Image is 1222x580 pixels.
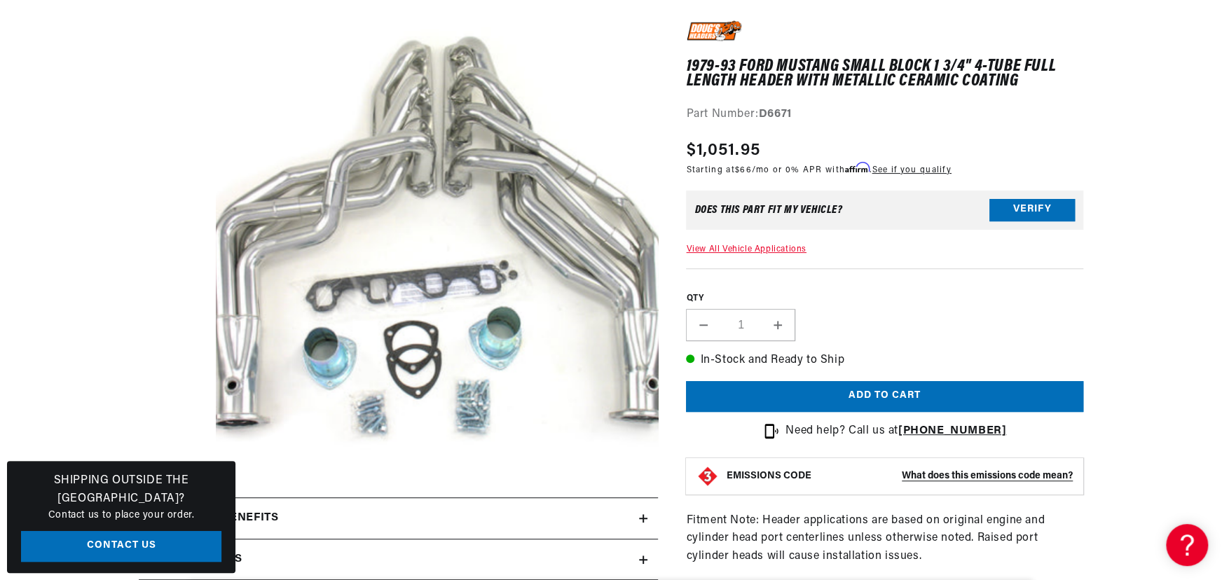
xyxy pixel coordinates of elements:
[686,20,1083,576] div: Fitment Note: Header applications are based on original engine and cylinder head port centerlines...
[989,199,1075,221] button: Verify
[759,109,792,120] strong: D6671
[686,138,760,163] span: $1,051.95
[845,163,870,173] span: Affirm
[686,381,1083,413] button: Add to cart
[139,20,658,469] media-gallery: Gallery Viewer
[21,531,221,562] a: Contact Us
[694,205,842,216] div: Does This part fit My vehicle?
[872,166,951,174] a: See if you qualify - Learn more about Affirm Financing (opens in modal)
[686,245,806,254] a: View All Vehicle Applications
[21,472,221,508] h3: Shipping Outside the [GEOGRAPHIC_DATA]?
[686,163,951,177] p: Starting at /mo or 0% APR with .
[735,166,752,174] span: $66
[902,471,1073,481] strong: What does this emissions code mean?
[139,498,658,539] summary: Features & Benefits
[686,293,1083,305] label: QTY
[785,422,1006,441] p: Need help? Call us at
[726,471,811,481] strong: EMISSIONS CODE
[21,508,221,523] p: Contact us to place your order.
[686,60,1083,88] h1: 1979-93 Ford Mustang Small Block 1 3/4" 4-Tube Full Length Header with Metallic Ceramic Coating
[686,352,1083,370] p: In-Stock and Ready to Ship
[726,470,1073,483] button: EMISSIONS CODEWhat does this emissions code mean?
[898,425,1006,436] a: [PHONE_NUMBER]
[139,539,658,580] summary: Specifications
[686,106,1083,124] div: Part Number:
[696,465,719,488] img: Emissions code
